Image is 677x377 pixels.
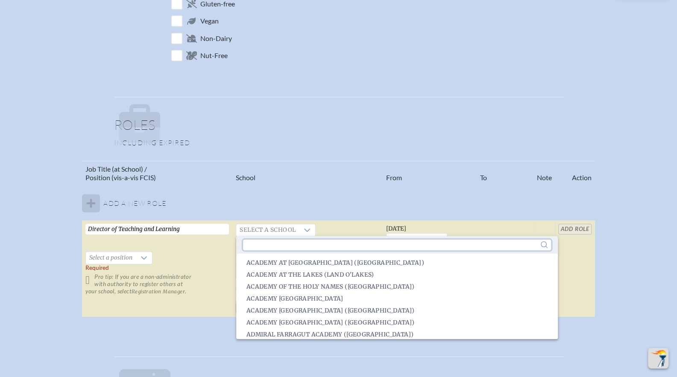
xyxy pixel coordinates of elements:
[246,283,415,291] span: Academy of the Holy Names ([GEOGRAPHIC_DATA])
[246,330,414,339] span: Admiral Farragut Academy ([GEOGRAPHIC_DATA])
[477,161,533,186] th: To
[246,307,415,315] span: Academy [GEOGRAPHIC_DATA] ([GEOGRAPHIC_DATA])
[533,161,555,186] th: Note
[236,281,558,293] li: Academy of the Holy Names (Tampa)
[200,17,219,25] span: Vegan
[236,317,558,329] li: Academy Prep Center of Tampa (Tampa)
[383,161,476,186] th: From
[236,293,558,305] li: Academy Prep Center of Lakeland
[236,257,558,269] li: Academy at Ocean Reef (Key Largo)
[85,273,229,295] p: Pro tip: If you are a non-administrator with authority to register others at your school, select .
[200,34,232,43] span: Non-Dairy
[650,350,667,367] img: To the top
[648,348,668,368] button: Scroll Top
[555,161,595,186] th: Action
[232,161,383,186] th: School
[236,269,558,281] li: Academy at the Lakes (Land O'Lakes)
[386,225,406,232] span: [DATE]
[236,224,299,236] span: Select a school
[246,295,343,303] span: Academy [GEOGRAPHIC_DATA]
[85,224,229,234] input: Job Title, eg, Science Teacher, 5th Grade
[246,259,424,267] span: Academy at [GEOGRAPHIC_DATA] ([GEOGRAPHIC_DATA])
[114,118,563,138] h1: Roles
[246,319,415,327] span: Academy [GEOGRAPHIC_DATA] ([GEOGRAPHIC_DATA])
[86,252,136,264] span: Select a position
[200,51,228,60] span: Nut-Free
[85,264,109,271] span: Required
[114,138,563,147] p: Including expired
[82,161,232,186] th: Job Title (at School) / Position (vis-a-vis FCIS)
[236,305,558,317] li: Academy Prep Center of St. Petersburg (St. Petersburg)
[132,289,185,295] span: Registration Manager
[246,271,374,279] span: Academy at the Lakes (Land O'Lakes)
[236,329,558,341] li: Admiral Farragut Academy (St. Petersburg)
